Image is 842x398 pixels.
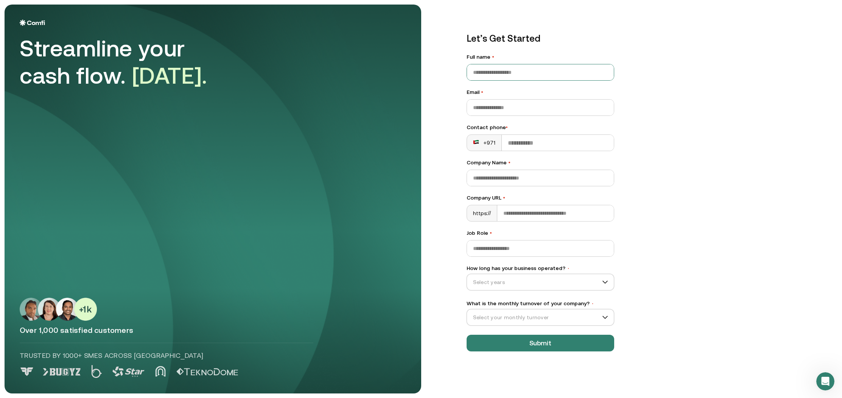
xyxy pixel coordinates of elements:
span: • [508,159,510,165]
p: Trusted by 1000+ SMEs across [GEOGRAPHIC_DATA] [20,351,313,361]
span: • [503,195,505,201]
img: Logo 4 [155,366,166,377]
span: [DATE]. [132,62,207,89]
div: Contact phone [467,123,614,131]
img: Logo 5 [176,368,238,376]
span: • [490,230,492,236]
img: Logo [20,20,45,26]
span: • [506,124,508,130]
iframe: Intercom live chat [816,372,834,390]
span: • [591,301,594,306]
div: https:// [467,205,498,221]
img: Logo 3 [112,367,145,377]
label: How long has your business operated? [467,264,614,272]
label: What is the monthly turnover of your company? [467,300,614,307]
div: Streamline your cash flow. [20,35,232,89]
label: Job Role [467,229,614,237]
div: +971 [473,139,496,147]
p: Let’s Get Started [467,32,614,45]
button: Submit [467,335,614,351]
span: • [492,54,494,60]
label: Company Name [467,159,614,167]
img: Logo 2 [91,365,102,378]
label: Company URL [467,194,614,202]
span: • [481,89,483,95]
img: Logo 0 [20,367,34,376]
img: Logo 1 [43,368,81,376]
p: Over 1,000 satisfied customers [20,325,406,335]
label: Full name [467,53,614,61]
label: Email [467,88,614,96]
span: • [567,266,570,271]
